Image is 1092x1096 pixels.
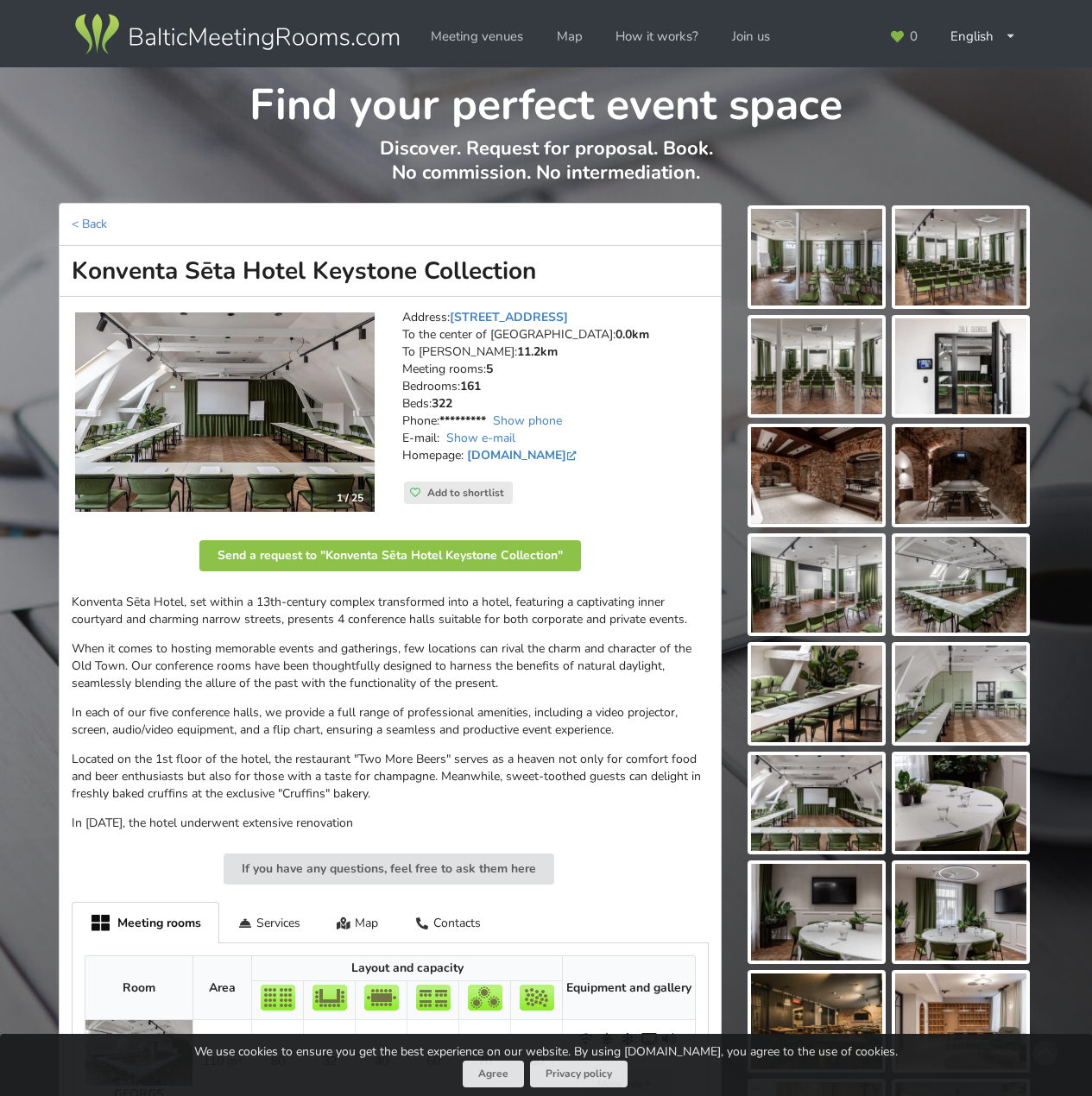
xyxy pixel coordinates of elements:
[895,755,1026,852] img: Konventa Sēta Hotel Keystone Collection | Old Riga | Event place - gallery picture
[72,902,219,943] div: Meeting rooms
[910,30,918,43] span: 0
[895,318,1026,415] img: Konventa Sēta Hotel Keystone Collection | Old Riga | Event place - gallery picture
[895,427,1026,524] img: Konventa Sēta Hotel Keystone Collection | Old Riga | Event place - gallery picture
[75,312,375,513] a: Hotel | Old Riga | Konventa Sēta Hotel Keystone Collection 1 / 25
[450,309,568,325] a: [STREET_ADDRESS]
[615,326,649,343] strong: 0.0km
[895,864,1026,961] img: Konventa Sēta Hotel Keystone Collection | Old Riga | Event place - gallery picture
[72,704,709,739] p: In each of our five conference halls, we provide a full range of professional amenities, includin...
[493,413,562,429] a: Show phone
[545,20,595,54] a: Map
[751,646,882,742] img: Konventa Sēta Hotel Keystone Collection | Old Riga | Event place - gallery picture
[402,309,709,482] address: Address: To the center of [GEOGRAPHIC_DATA]: To [PERSON_NAME]: Meeting rooms: Bedrooms: Beds: Pho...
[72,640,709,692] p: When it comes to hosting memorable events and gatherings, few locations can rival the charm and c...
[224,853,554,885] button: If you have any questions, feel free to ask them here
[199,540,581,571] button: Send a request to "Konventa Sēta Hotel Keystone Collection"
[72,594,709,628] p: Konventa Sēta Hotel, set within a 13th-century complex transformed into a hotel, featuring a capt...
[460,378,481,394] strong: 161
[419,20,535,54] a: Meeting venues
[517,343,558,360] strong: 11.2km
[312,985,347,1011] img: U-shape
[60,67,1032,133] h1: Find your perfect event space
[72,10,402,59] img: Baltic Meeting Rooms
[396,902,499,942] div: Contacts
[416,985,451,1011] img: Classroom
[603,20,710,54] a: How it works?
[751,537,882,633] img: Konventa Sēta Hotel Keystone Collection | Old Riga | Event place - gallery picture
[751,755,882,852] img: Konventa Sēta Hotel Keystone Collection | Old Riga | Event place - gallery picture
[662,1031,679,1048] span: Built-in audio system
[85,1020,193,1086] img: Conference rooms | Old Riga | Konventa Sēta Hotel Keystone Collection | picture
[72,216,107,232] a: < Back
[85,956,193,1020] th: Room
[751,864,882,961] img: Konventa Sēta Hotel Keystone Collection | Old Riga | Event place - gallery picture
[562,956,695,1020] th: Equipment and gallery
[720,20,782,54] a: Join us
[468,985,502,1011] img: Banquet
[751,973,882,1070] img: Konventa Sēta Hotel Keystone Collection | Old Riga | Event place - gallery picture
[319,902,397,942] div: Map
[261,985,295,1011] img: Theater
[59,246,722,297] h1: Konventa Sēta Hotel Keystone Collection
[895,646,1026,742] img: Konventa Sēta Hotel Keystone Collection | Old Riga | Event place - gallery picture
[251,956,562,981] th: Layout and capacity
[427,486,504,500] span: Add to shortlist
[938,20,1028,54] div: English
[432,395,452,412] strong: 322
[72,751,709,803] p: Located on the 1st floor of the hotel, the restaurant "Two More Beers" serves as a heaven not onl...
[75,312,375,513] img: Hotel | Old Riga | Konventa Sēta Hotel Keystone Collection
[72,815,709,832] p: In [DATE], the hotel underwent extensive renovation
[578,1031,596,1048] span: WiFi
[193,956,251,1020] th: Area
[600,1031,617,1048] span: Natural lighting
[219,902,319,942] div: Services
[895,973,1026,1070] img: Konventa Sēta Hotel Keystone Collection | Old Riga | Event place - gallery picture
[463,1061,524,1087] button: Agree
[895,209,1026,305] img: Konventa Sēta Hotel Keystone Collection | Old Riga | Event place - gallery picture
[446,430,515,446] a: Show e-mail
[486,361,493,377] strong: 5
[60,136,1032,203] p: Discover. Request for proposal. Book. No commission. No intermediation.
[895,537,1026,633] img: Konventa Sēta Hotel Keystone Collection | Old Riga | Event place - gallery picture
[326,485,374,511] div: 1 / 25
[751,209,882,305] img: Konventa Sēta Hotel Keystone Collection | Old Riga | Event place - gallery picture
[520,985,554,1011] img: Reception
[364,985,399,1011] img: Boardroom
[621,1031,638,1048] span: Air conditioner
[467,447,580,463] a: [DOMAIN_NAME]
[751,318,882,415] img: Konventa Sēta Hotel Keystone Collection | Old Riga | Event place - gallery picture
[751,427,882,524] img: Konventa Sēta Hotel Keystone Collection | Old Riga | Event place - gallery picture
[530,1061,628,1087] a: Privacy policy
[641,1031,659,1048] span: Projector and screen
